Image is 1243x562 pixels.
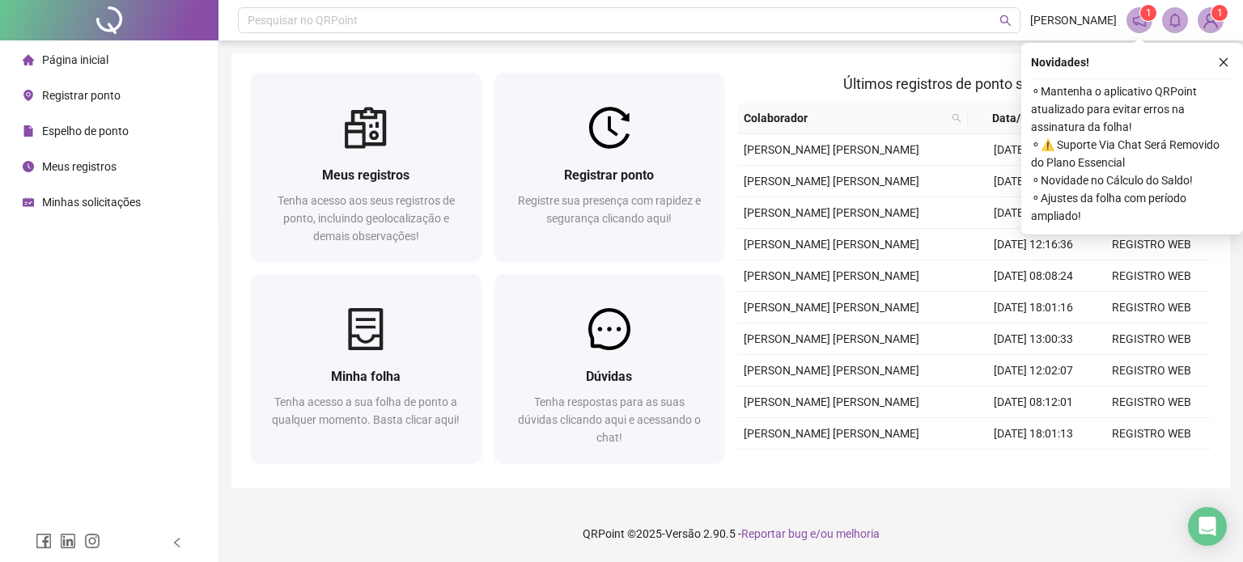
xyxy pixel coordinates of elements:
[952,113,961,123] span: search
[974,260,1092,292] td: [DATE] 08:08:24
[172,537,183,548] span: left
[744,109,945,127] span: Colaborador
[1168,13,1182,27] span: bell
[744,175,919,188] span: [PERSON_NAME] [PERSON_NAME]
[974,323,1092,355] td: [DATE] 13:00:33
[42,196,141,209] span: Minhas solicitações
[42,89,121,102] span: Registrar ponto
[564,167,654,183] span: Registrar ponto
[744,238,919,251] span: [PERSON_NAME] [PERSON_NAME]
[1217,7,1223,19] span: 1
[744,364,919,377] span: [PERSON_NAME] [PERSON_NAME]
[974,387,1092,418] td: [DATE] 08:12:01
[974,418,1092,450] td: [DATE] 18:01:13
[23,161,34,172] span: clock-circle
[251,274,482,463] a: Minha folhaTenha acesso a sua folha de ponto a qualquer momento. Basta clicar aqui!
[278,194,455,243] span: Tenha acesso aos seus registros de ponto, incluindo geolocalização e demais observações!
[84,533,100,549] span: instagram
[1092,229,1211,260] td: REGISTRO WEB
[23,125,34,137] span: file
[843,75,1105,92] span: Últimos registros de ponto sincronizados
[1092,260,1211,292] td: REGISTRO WEB
[1031,189,1233,225] span: ⚬ Ajustes da folha com período ampliado!
[948,106,965,130] span: search
[1031,53,1089,71] span: Novidades !
[968,103,1083,134] th: Data/Hora
[518,395,701,444] span: Tenha respostas para as suas dúvidas clicando aqui e acessando o chat!
[1092,292,1211,323] td: REGISTRO WEB
[1146,7,1152,19] span: 1
[974,134,1092,166] td: [DATE] 08:12:49
[1211,5,1228,21] sup: Atualize o seu contato no menu Meus Dados
[42,160,117,173] span: Meus registros
[494,73,725,261] a: Registrar pontoRegistre sua presença com rapidez e segurança clicando aqui!
[42,125,129,137] span: Espelho de ponto
[744,332,919,345] span: [PERSON_NAME] [PERSON_NAME]
[1092,323,1211,355] td: REGISTRO WEB
[60,533,76,549] span: linkedin
[744,301,919,314] span: [PERSON_NAME] [PERSON_NAME]
[1031,136,1233,171] span: ⚬ ⚠️ Suporte Via Chat Será Removido do Plano Essencial
[744,269,919,282] span: [PERSON_NAME] [PERSON_NAME]
[218,505,1243,562] footer: QRPoint © 2025 - 2.90.5 -
[1092,387,1211,418] td: REGISTRO WEB
[272,395,460,426] span: Tenha acesso a sua folha de ponto a qualquer momento. Basta clicar aqui!
[331,369,401,384] span: Minha folha
[1218,57,1229,68] span: close
[1031,82,1233,136] span: ⚬ Mantenha o aplicativo QRPoint atualizado para evitar erros na assinatura da folha!
[36,533,52,549] span: facebook
[665,527,701,540] span: Versão
[744,427,919,440] span: [PERSON_NAME] [PERSON_NAME]
[1030,11,1117,29] span: [PERSON_NAME]
[1092,418,1211,450] td: REGISTRO WEB
[23,196,34,208] span: schedule
[974,292,1092,323] td: [DATE] 18:01:16
[974,229,1092,260] td: [DATE] 12:16:36
[741,527,880,540] span: Reportar bug e/ou melhoria
[744,206,919,219] span: [PERSON_NAME] [PERSON_NAME]
[1132,13,1147,27] span: notification
[23,90,34,101] span: environment
[744,143,919,156] span: [PERSON_NAME] [PERSON_NAME]
[744,395,919,408] span: [PERSON_NAME] [PERSON_NAME]
[974,166,1092,197] td: [DATE] 18:39:03
[1092,450,1211,481] td: REGISTRO WEB
[1031,171,1233,189] span: ⚬ Novidade no Cálculo do Saldo!
[518,194,701,225] span: Registre sua presença com rapidez e segurança clicando aqui!
[999,15,1012,27] span: search
[1140,5,1156,21] sup: 1
[586,369,632,384] span: Dúvidas
[974,109,1063,127] span: Data/Hora
[974,197,1092,229] td: [DATE] 13:12:52
[494,274,725,463] a: DúvidasTenha respostas para as suas dúvidas clicando aqui e acessando o chat!
[974,355,1092,387] td: [DATE] 12:02:07
[23,54,34,65] span: home
[974,450,1092,481] td: [DATE] 13:04:36
[322,167,409,183] span: Meus registros
[42,53,108,66] span: Página inicial
[1188,507,1227,546] div: Open Intercom Messenger
[1198,8,1223,32] img: 93267
[1092,355,1211,387] td: REGISTRO WEB
[251,73,482,261] a: Meus registrosTenha acesso aos seus registros de ponto, incluindo geolocalização e demais observa...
